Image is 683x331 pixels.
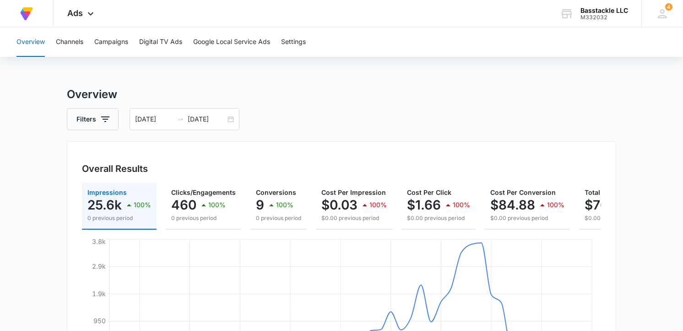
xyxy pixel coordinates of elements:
[92,290,106,298] tspan: 1.9k
[585,188,622,196] span: Total Spend
[16,28,45,57] button: Overview
[188,114,226,124] input: End date
[580,7,628,14] div: account name
[94,28,128,57] button: Campaigns
[276,202,293,208] p: 100%
[580,14,628,21] div: account id
[490,214,564,222] p: $0.00 previous period
[585,214,666,222] p: $0.00 previous period
[18,6,35,22] img: Volusion
[171,188,236,196] span: Clicks/Engagements
[321,188,386,196] span: Cost Per Impression
[453,202,470,208] p: 100%
[665,3,672,11] span: 4
[87,188,127,196] span: Impressions
[67,108,119,130] button: Filters
[177,116,184,123] span: to
[321,214,387,222] p: $0.00 previous period
[407,214,470,222] p: $0.00 previous period
[92,262,106,270] tspan: 2.9k
[665,3,672,11] div: notifications count
[256,198,264,212] p: 9
[135,114,173,124] input: Start date
[407,198,441,212] p: $1.66
[369,202,387,208] p: 100%
[321,198,358,212] p: $0.03
[93,317,106,325] tspan: 950
[177,116,184,123] span: swap-right
[171,198,196,212] p: 460
[193,28,270,57] button: Google Local Service Ads
[134,202,151,208] p: 100%
[490,198,535,212] p: $84.88
[92,237,106,245] tspan: 3.8k
[208,202,226,208] p: 100%
[547,202,564,208] p: 100%
[139,28,182,57] button: Digital TV Ads
[407,188,451,196] span: Cost Per Click
[256,214,301,222] p: 0 previous period
[87,214,151,222] p: 0 previous period
[281,28,306,57] button: Settings
[490,188,556,196] span: Cost Per Conversion
[87,198,122,212] p: 25.6k
[67,86,616,103] h3: Overview
[256,188,296,196] span: Conversions
[82,162,148,176] h3: Overall Results
[171,214,236,222] p: 0 previous period
[67,8,83,18] span: Ads
[585,198,637,212] p: $763.93
[56,28,83,57] button: Channels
